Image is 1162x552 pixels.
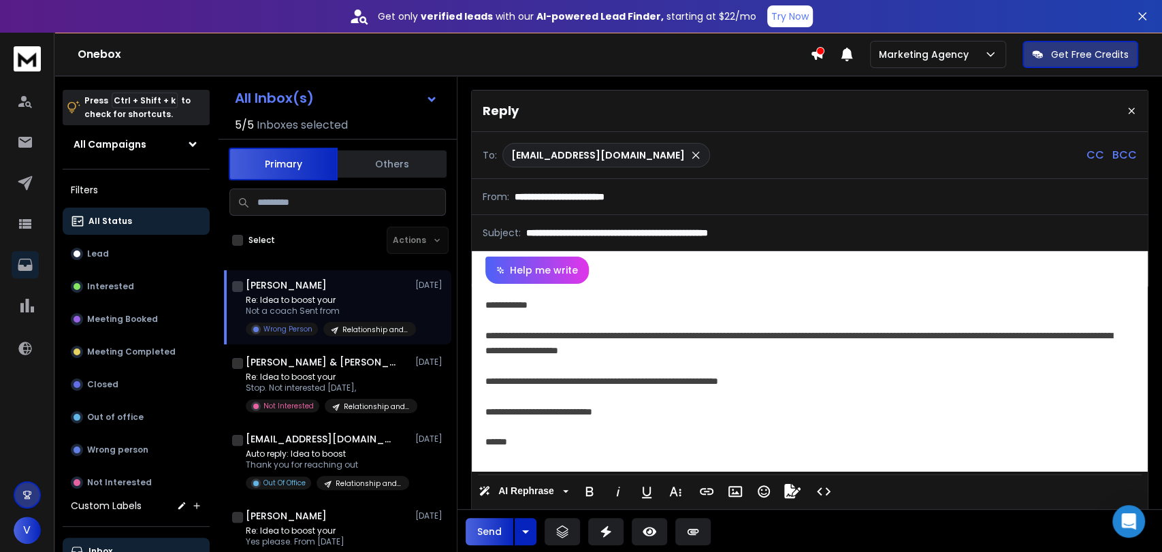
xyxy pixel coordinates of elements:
p: [DATE] [415,280,446,291]
button: More Text [662,478,688,505]
button: Bold (Ctrl+B) [577,478,602,505]
p: All Status [88,216,132,227]
p: Relationship and marriage [336,478,401,489]
h3: Filters [63,180,210,199]
p: Out Of Office [263,478,306,488]
h1: All Inbox(s) [235,91,314,105]
p: Get Free Credits [1051,48,1129,61]
p: Re: Idea to boost your [246,295,409,306]
p: Relationship and marriage [344,402,409,412]
label: Select [248,235,275,246]
p: Not Interested [87,477,152,488]
p: Wrong Person [263,324,312,334]
p: Meeting Booked [87,314,158,325]
h1: [PERSON_NAME] & [PERSON_NAME] [246,355,396,369]
h1: [PERSON_NAME] [246,278,327,292]
p: From: [483,190,509,204]
button: Others [338,149,447,179]
button: Send [466,518,513,545]
span: Ctrl + Shift + k [112,93,178,108]
button: Wrong person [63,436,210,464]
button: V [14,517,41,544]
p: Marketing Agency [879,48,974,61]
strong: verified leads [421,10,493,23]
p: Re: Idea to boost your [246,525,403,536]
button: Primary [229,148,338,180]
button: Help me write [485,257,589,284]
h1: Onebox [78,46,810,63]
p: Lead [87,248,109,259]
p: Interested [87,281,134,292]
button: Underline (Ctrl+U) [634,478,660,505]
p: Re: Idea to boost your [246,372,409,383]
h1: [EMAIL_ADDRESS][DOMAIN_NAME] [246,432,396,446]
button: All Campaigns [63,131,210,158]
p: Subject: [483,226,521,240]
p: [DATE] [415,510,446,521]
button: Insert Link (Ctrl+K) [694,478,720,505]
button: Get Free Credits [1022,41,1138,68]
button: Emoticons [751,478,777,505]
span: 5 / 5 [235,117,254,133]
button: Interested [63,273,210,300]
button: Insert Image (Ctrl+P) [722,478,748,505]
p: To: [483,148,497,162]
p: [DATE] [415,357,446,368]
p: Wrong person [87,444,148,455]
p: Reply [483,101,519,120]
h1: [PERSON_NAME] [246,509,327,523]
span: AI Rephrase [496,485,557,497]
p: Thank you for reaching out [246,459,409,470]
p: Meeting Completed [87,346,176,357]
p: Try Now [771,10,809,23]
div: Open Intercom Messenger [1112,505,1145,538]
p: Get only with our starting at $22/mo [378,10,756,23]
p: [EMAIL_ADDRESS][DOMAIN_NAME] [511,148,685,162]
p: Auto reply: Idea to boost [246,449,409,459]
button: Not Interested [63,469,210,496]
p: Relationship and marriage [342,325,408,335]
p: BCC [1112,147,1137,163]
p: Out of office [87,412,144,423]
h1: All Campaigns [74,137,146,151]
p: Stop. Not interested [DATE], [246,383,409,393]
button: Try Now [767,5,813,27]
button: Code View [811,478,837,505]
strong: AI-powered Lead Finder, [536,10,664,23]
h3: Custom Labels [71,499,142,513]
button: Meeting Booked [63,306,210,333]
p: Press to check for shortcuts. [84,94,191,121]
p: [DATE] [415,434,446,444]
p: Closed [87,379,118,390]
button: All Status [63,208,210,235]
h3: Inboxes selected [257,117,348,133]
button: All Inbox(s) [224,84,449,112]
button: Meeting Completed [63,338,210,366]
p: Not Interested [263,401,314,411]
button: Closed [63,371,210,398]
button: AI Rephrase [476,478,571,505]
button: Out of office [63,404,210,431]
button: Lead [63,240,210,267]
p: CC [1086,147,1104,163]
img: logo [14,46,41,71]
button: Signature [779,478,805,505]
p: Not a coach Sent from [246,306,409,316]
button: Italic (Ctrl+I) [605,478,631,505]
p: Yes please. From [DATE] [246,536,403,547]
